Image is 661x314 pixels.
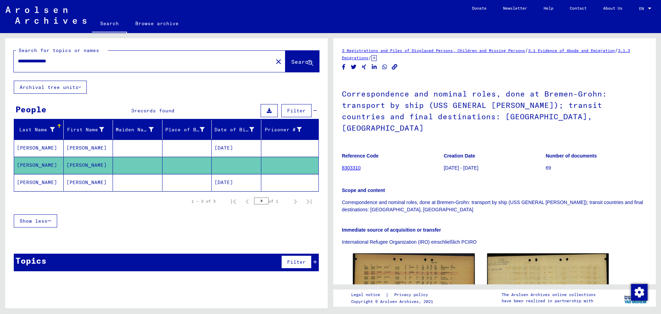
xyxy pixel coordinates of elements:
div: Maiden Name [116,126,154,133]
span: Search [291,58,312,65]
span: records found [134,108,175,114]
b: Creation Date [444,153,475,159]
mat-header-cell: Date of Birth [212,120,261,139]
img: Arolsen_neg.svg [6,7,86,24]
div: People [15,103,46,115]
b: Immediate source of acquisition or transfer [342,227,441,233]
p: The Arolsen Archives online collections [502,292,596,298]
mat-cell: [PERSON_NAME] [14,174,64,191]
div: 1 – 3 of 3 [191,198,216,204]
div: Last Name [17,124,63,135]
a: Browse archive [127,15,187,32]
span: 3 [131,108,134,114]
mat-header-cell: Place of Birth [162,120,212,139]
div: Place of Birth [165,126,205,133]
mat-cell: [PERSON_NAME] [14,157,64,174]
mat-header-cell: Maiden Name [113,120,162,139]
div: Topics [15,254,46,267]
mat-header-cell: First Name [64,120,113,139]
p: Correspondence and nominal roles, done at Bremen-Grohn: transport by ship (USS GENERAL [PERSON_NA... [342,199,647,213]
a: Legal notice [351,291,386,298]
mat-cell: [PERSON_NAME] [64,174,113,191]
div: Last Name [17,126,55,133]
mat-cell: [PERSON_NAME] [64,157,113,174]
a: 3.1 Evidence of Abode and Emigration [528,48,615,53]
a: 8303310 [342,165,361,171]
button: Filter [281,104,312,117]
div: Date of Birth [214,124,263,135]
div: Date of Birth [214,126,254,133]
b: Reference Code [342,153,379,159]
div: | [351,291,436,298]
button: First page [227,194,240,208]
h1: Correspondence and nominal roles, done at Bremen-Grohn: transport by ship (USS GENERAL [PERSON_NA... [342,78,647,142]
p: [DATE] - [DATE] [444,164,545,172]
button: Search [285,51,319,72]
span: EN [639,6,647,11]
b: Number of documents [546,153,597,159]
span: / [615,47,618,53]
button: Show less [14,214,57,227]
img: yv_logo.png [623,289,649,306]
div: First Name [66,126,104,133]
mat-cell: [DATE] [212,174,261,191]
div: Place of Birth [165,124,213,135]
span: Show less [20,218,48,224]
span: / [368,54,371,61]
p: Copyright © Arolsen Archives, 2021 [351,298,436,305]
span: Filter [287,108,306,114]
button: Copy link [391,63,398,71]
mat-cell: [PERSON_NAME] [64,140,113,156]
button: Share on WhatsApp [381,63,388,71]
span: / [525,47,528,53]
button: Share on Facebook [340,63,347,71]
mat-cell: [DATE] [212,140,261,156]
button: Last page [302,194,316,208]
p: International Refugee Organization (IRO) einschließlich PCIRO [342,239,647,246]
button: Share on Twitter [350,63,357,71]
b: Scope and content [342,188,385,193]
button: Share on Xing [360,63,368,71]
div: Prisoner # [264,126,302,133]
mat-label: Search for topics or names [19,47,99,53]
mat-icon: close [274,58,283,66]
a: 3 Registrations and Files of Displaced Persons, Children and Missing Persons [342,48,525,53]
button: Filter [281,255,312,269]
button: Share on LinkedIn [371,63,378,71]
p: have been realized in partnership with [502,298,596,304]
img: Change consent [631,284,648,301]
div: Maiden Name [116,124,162,135]
button: Clear [272,54,285,68]
button: Next page [288,194,302,208]
button: Previous page [240,194,254,208]
p: 69 [546,164,647,172]
a: Privacy policy [389,291,436,298]
button: Archival tree units [14,81,87,94]
mat-header-cell: Last Name [14,120,64,139]
mat-cell: [PERSON_NAME] [14,140,64,156]
span: Filter [287,259,306,265]
div: of 1 [254,198,288,204]
a: Search [92,15,127,33]
div: First Name [66,124,113,135]
mat-header-cell: Prisoner # [261,120,319,139]
div: Prisoner # [264,124,311,135]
